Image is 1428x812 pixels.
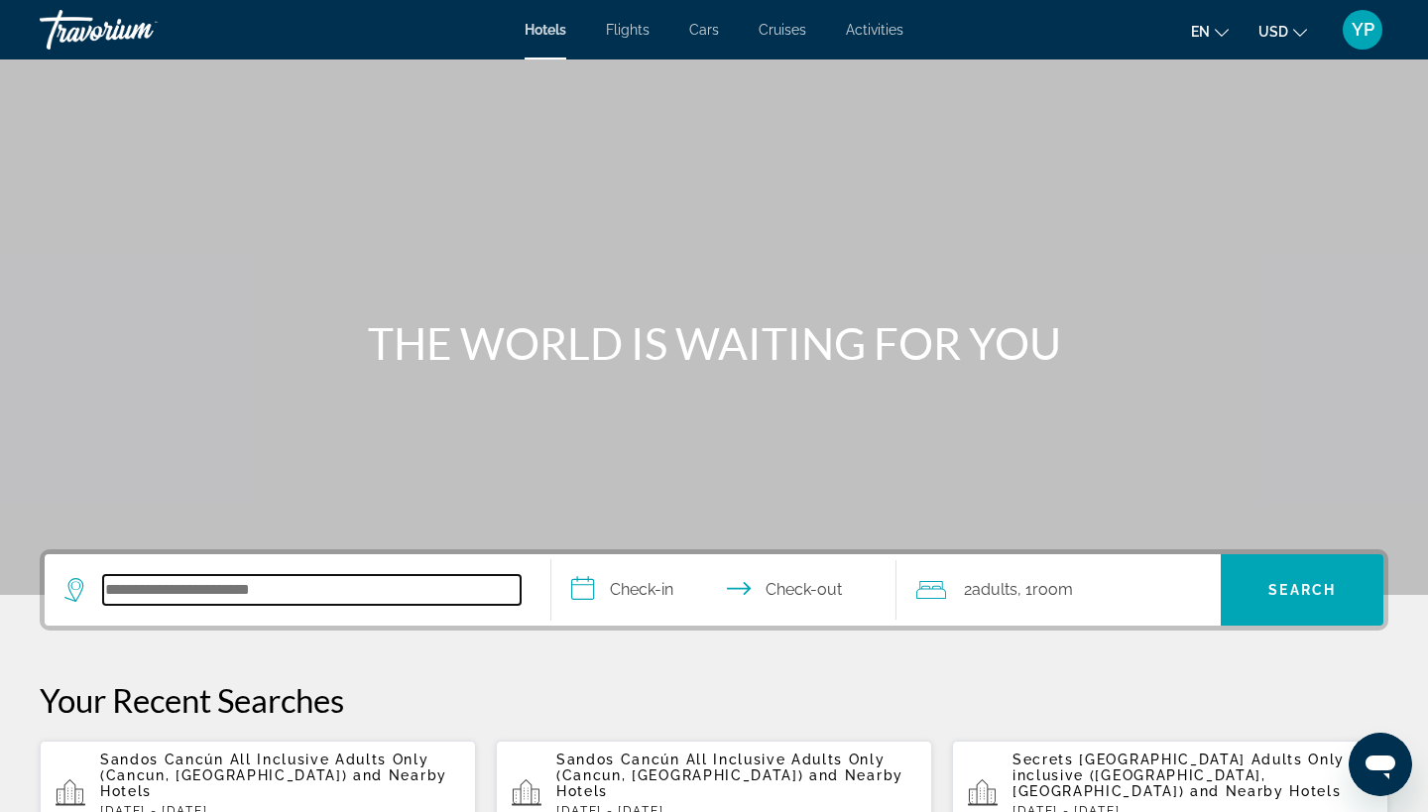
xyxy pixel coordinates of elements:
[342,317,1086,369] h1: THE WORLD IS WAITING FOR YOU
[551,554,896,626] button: Select check in and out date
[972,580,1017,599] span: Adults
[103,575,521,605] input: Search hotel destination
[40,680,1388,720] p: Your Recent Searches
[606,22,650,38] a: Flights
[846,22,903,38] a: Activities
[1190,783,1342,799] span: and Nearby Hotels
[100,767,447,799] span: and Nearby Hotels
[964,576,1017,604] span: 2
[1191,24,1210,40] span: en
[1258,24,1288,40] span: USD
[1337,9,1388,51] button: User Menu
[1017,576,1073,604] span: , 1
[525,22,566,38] a: Hotels
[1352,20,1374,40] span: YP
[556,752,886,783] span: Sandos Cancún All Inclusive Adults Only (Cancun, [GEOGRAPHIC_DATA])
[759,22,806,38] a: Cruises
[556,767,903,799] span: and Nearby Hotels
[1349,733,1412,796] iframe: Botón para iniciar la ventana de mensajería
[689,22,719,38] a: Cars
[1221,554,1383,626] button: Search
[45,554,1383,626] div: Search widget
[1258,17,1307,46] button: Change currency
[1268,582,1336,598] span: Search
[40,4,238,56] a: Travorium
[896,554,1222,626] button: Travelers: 2 adults, 0 children
[1012,752,1372,799] span: Secrets [GEOGRAPHIC_DATA] Adults Only All inclusive ([GEOGRAPHIC_DATA], [GEOGRAPHIC_DATA])
[100,752,429,783] span: Sandos Cancún All Inclusive Adults Only (Cancun, [GEOGRAPHIC_DATA])
[1032,580,1073,599] span: Room
[1191,17,1229,46] button: Change language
